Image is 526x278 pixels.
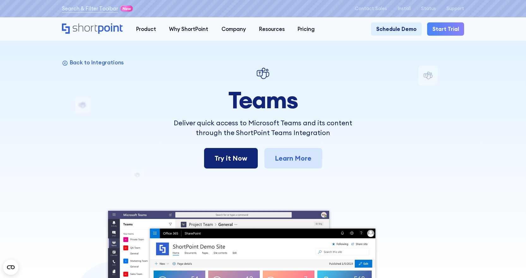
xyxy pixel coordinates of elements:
div: Resources [259,25,285,33]
a: Search & Filter Toolbar [62,5,118,13]
p: Deliver quick access to Microsoft Teams and its content through the ShortPoint Teams Integration [164,118,361,138]
a: Company [215,22,252,36]
a: Product [130,22,163,36]
div: Pricing [298,25,315,33]
div: Widget de chat [412,205,526,278]
a: Start Trial [427,22,464,36]
h1: Teams [164,87,361,113]
p: Back to Integrations [70,59,124,66]
a: Pricing [291,22,322,36]
a: Try it Now [204,148,258,169]
a: Contact Sales [355,6,387,11]
a: Home [62,23,123,35]
a: Schedule Demo [371,22,422,36]
a: Install [398,6,411,11]
div: Why ShortPoint [169,25,208,33]
a: Why ShortPoint [163,22,215,36]
button: Open CMP widget [3,260,18,275]
a: Resources [252,22,291,36]
div: Company [221,25,246,33]
a: Status [421,6,436,11]
a: Back to Integrations [62,59,124,66]
iframe: Chat Widget [412,205,526,278]
img: Teams [255,66,271,81]
div: Product [136,25,156,33]
a: Support [446,6,464,11]
a: Learn More [264,148,322,169]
